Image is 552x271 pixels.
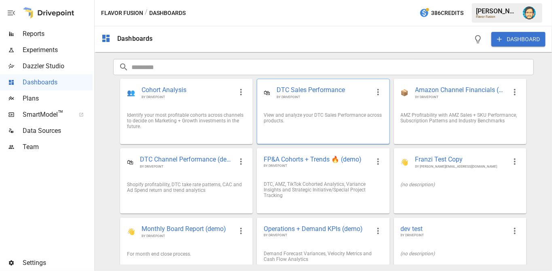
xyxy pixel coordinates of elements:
[401,158,409,166] div: 👋
[523,6,536,19] img: Dana Basken
[23,61,93,71] span: Dazzler Studio
[23,142,93,152] span: Team
[101,8,143,18] button: Flavor Fusion
[277,95,370,99] span: BY DRIVEPOINT
[23,78,93,87] span: Dashboards
[23,29,93,39] span: Reports
[277,86,370,95] span: DTC Sales Performance
[264,155,370,164] span: FP&A Cohorts + Trends 🔥 (demo)
[476,7,518,15] div: [PERSON_NAME]
[23,45,93,55] span: Experiments
[142,95,233,99] span: BY DRIVEPOINT
[491,32,546,46] button: DASHBOARD
[264,164,370,168] span: BY DRIVEPOINT
[140,164,233,169] span: BY DRIVEPOINT
[431,8,463,18] span: 386 Credits
[401,89,409,97] div: 📦
[23,110,70,120] span: SmartModel
[58,109,63,119] span: ™
[142,234,233,238] span: BY DRIVEPOINT
[142,86,233,95] span: Cohort Analysis
[401,182,520,187] div: (no description)
[127,112,246,129] div: Identify your most profitable cohorts across channels to decide on Marketing + Growth investments...
[23,258,93,268] span: Settings
[415,95,507,99] span: BY DRIVEPOINT
[142,225,233,234] span: Monthly Board Report (demo)
[127,89,135,97] div: 👥
[264,225,370,233] span: Operations + Demand KPIs (demo)
[127,182,246,193] div: Shopify profitability, DTC take rate patterns, CAC and Ad Spend return and trend analytics
[127,251,246,257] div: For month end close process.
[264,181,383,198] div: DTC, AMZ, TikTok Cohorted Analytics, Variance Insights and Strategic Initiative/Special Project T...
[127,228,135,235] div: 👋
[264,89,270,97] div: 🛍
[264,112,383,124] div: View and analyze your DTC Sales Performance across products.
[117,35,153,42] div: Dashboards
[23,94,93,103] span: Plans
[264,233,370,238] span: BY DRIVEPOINT
[416,6,467,21] button: 386Credits
[415,164,507,169] span: BY [PERSON_NAME][EMAIL_ADDRESS][DOMAIN_NAME]
[401,225,507,233] span: dev test
[127,158,133,166] div: 🛍
[415,86,507,95] span: Amazon Channel Financials (demo)
[518,2,541,24] button: Dana Basken
[145,8,148,18] div: /
[415,155,507,164] span: Franzi Test Copy
[264,251,383,262] div: Demand Forecast Variances, Velocity Metrics and Cash Flow Analytics
[401,112,520,124] div: AMZ Profitability with AMZ Sales + SKU Performance, Subscription Patterns and Industry Benchmarks
[23,126,93,136] span: Data Sources
[401,233,507,238] span: BY DRIVEPOINT
[476,15,518,19] div: Flavor Fusion
[401,251,520,256] div: (no description)
[140,155,233,164] span: DTC Channel Performance (demo)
